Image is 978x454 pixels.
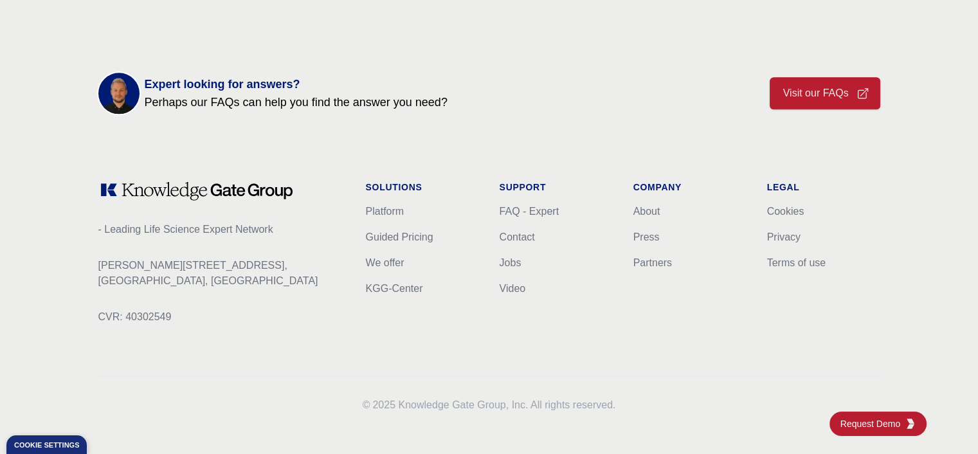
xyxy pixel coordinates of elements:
img: KGG [905,419,916,429]
h1: Support [500,181,613,194]
a: Contact [500,232,535,242]
a: Video [500,283,526,294]
p: [PERSON_NAME][STREET_ADDRESS], [GEOGRAPHIC_DATA], [GEOGRAPHIC_DATA] [98,258,345,289]
span: Request Demo [840,417,905,430]
div: Cookie settings [14,442,79,449]
a: FAQ - Expert [500,206,559,217]
a: Platform [366,206,404,217]
span: Perhaps our FAQs can help you find the answer you need? [145,93,448,111]
span: © [363,399,370,410]
h1: Legal [767,181,880,194]
p: CVR: 40302549 [98,309,345,325]
iframe: Chat Widget [914,392,978,454]
a: We offer [366,257,404,268]
h1: Company [633,181,747,194]
a: Guided Pricing [366,232,433,242]
img: KOL management, KEE, Therapy area experts [98,73,140,114]
span: Expert looking for answers? [145,75,448,93]
p: - Leading Life Science Expert Network [98,222,345,237]
a: About [633,206,660,217]
a: KGG-Center [366,283,423,294]
a: Partners [633,257,672,268]
a: Privacy [767,232,801,242]
a: Request DemoKGG [829,412,927,436]
a: Visit our FAQs [770,77,880,109]
p: 2025 Knowledge Gate Group, Inc. All rights reserved. [98,397,880,413]
a: Jobs [500,257,521,268]
a: Press [633,232,660,242]
a: Terms of use [767,257,826,268]
h1: Solutions [366,181,479,194]
a: Cookies [767,206,804,217]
